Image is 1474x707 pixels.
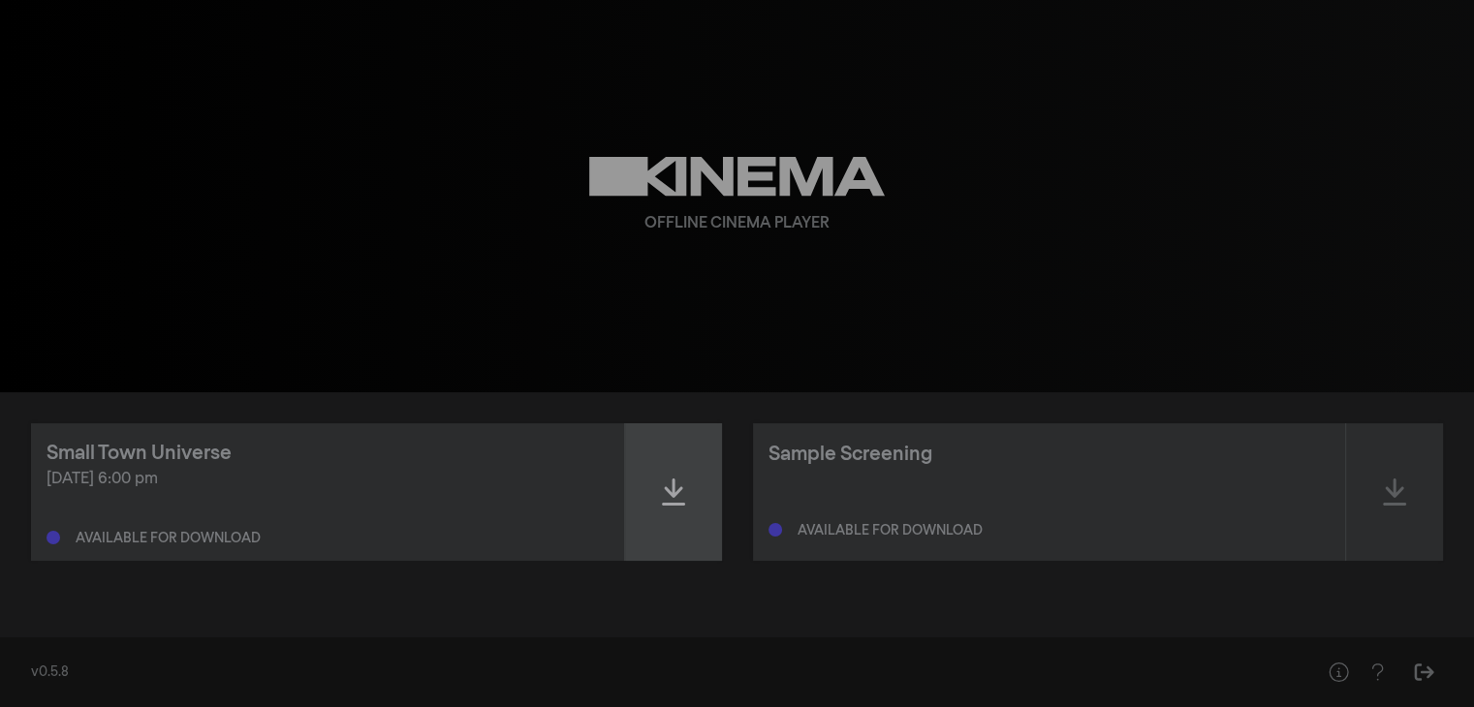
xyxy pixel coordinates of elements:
div: v0.5.8 [31,662,1280,683]
button: Sign Out [1404,653,1443,692]
div: Offline Cinema Player [644,212,830,235]
div: Available for download [798,524,983,538]
button: Help [1358,653,1396,692]
div: Sample Screening [768,440,932,469]
div: Available for download [76,532,261,545]
div: [DATE] 6:00 pm [47,468,609,491]
div: Small Town Universe [47,439,232,468]
button: Help [1319,653,1358,692]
